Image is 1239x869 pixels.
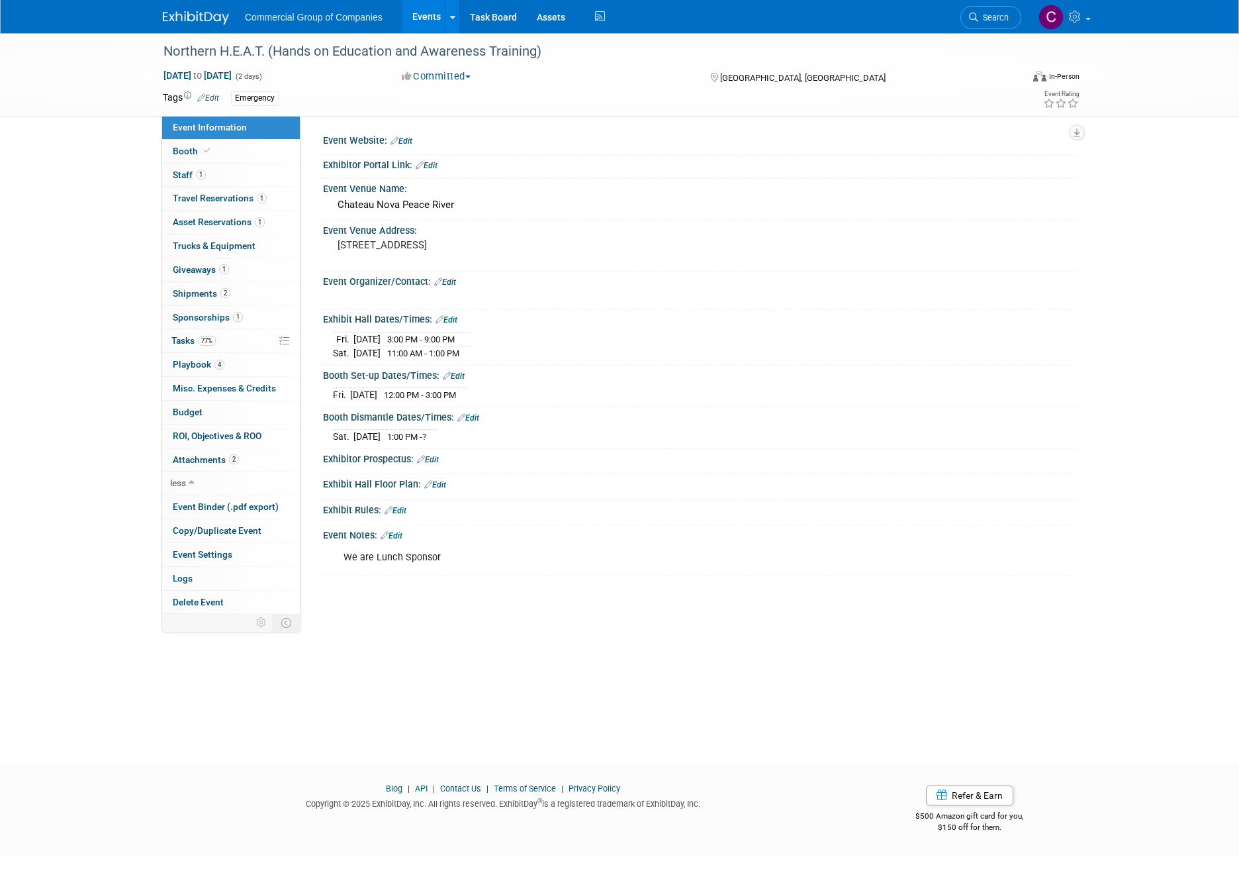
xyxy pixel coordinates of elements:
div: $150 off for them. [863,822,1077,833]
a: Asset Reservations1 [162,211,300,234]
td: Sat. [333,430,353,444]
span: Trucks & Equipment [173,240,255,251]
span: 12:00 PM - 3:00 PM [384,390,456,400]
span: Misc. Expenses & Credits [173,383,276,393]
td: Sat. [333,346,353,360]
span: | [430,784,438,793]
a: Edit [417,455,439,464]
a: Playbook4 [162,353,300,376]
div: Event Notes: [323,525,1076,542]
span: 1 [219,264,229,274]
span: [GEOGRAPHIC_DATA], [GEOGRAPHIC_DATA] [720,73,886,83]
span: 4 [214,360,224,370]
a: Misc. Expenses & Credits [162,377,300,400]
span: 1 [257,193,267,203]
span: Budget [173,407,203,417]
span: 77% [198,336,216,346]
span: | [483,784,492,793]
a: Edit [416,161,437,170]
div: Booth Dismantle Dates/Times: [323,407,1076,425]
a: Edit [197,93,219,103]
pre: [STREET_ADDRESS] [338,239,622,251]
a: Booth [162,140,300,163]
div: Booth Set-up Dates/Times: [323,366,1076,383]
span: ? [422,432,426,442]
span: Tasks [171,335,216,346]
td: [DATE] [353,332,381,346]
a: Edit [436,315,457,325]
a: Logs [162,567,300,590]
div: Event Format [943,69,1079,89]
span: (2 days) [234,72,262,81]
div: Exhibit Hall Dates/Times: [323,309,1076,327]
a: Tasks77% [162,329,300,352]
span: Logs [173,573,193,584]
span: Copy/Duplicate Event [173,525,261,536]
div: In-Person [1048,72,1079,81]
span: ROI, Objectives & ROO [173,431,261,441]
span: to [191,70,204,81]
div: Exhibitor Portal Link: [323,155,1076,172]
a: Refer & Earn [926,786,1013,805]
span: Travel Reservations [173,193,267,203]
a: Travel Reservations1 [162,187,300,210]
span: Sponsorships [173,312,243,323]
a: Contact Us [440,784,481,793]
div: Event Website: [323,130,1076,148]
td: [DATE] [353,430,381,444]
a: Edit [381,531,402,540]
td: Fri. [333,388,350,402]
button: Committed [397,70,476,83]
img: Format-Inperson.png [1033,71,1046,81]
td: [DATE] [353,346,381,360]
span: Delete Event [173,597,224,607]
div: Event Rating [1043,91,1079,97]
span: 2 [220,288,230,298]
a: Blog [386,784,402,793]
td: Personalize Event Tab Strip [250,614,273,631]
a: Edit [434,278,456,287]
img: ExhibitDay [163,11,229,25]
span: 11:00 AM - 1:00 PM [387,348,459,358]
td: Fri. [333,332,353,346]
span: 1 [233,312,243,322]
span: Shipments [173,288,230,299]
a: Edit [457,413,479,423]
span: [DATE] [DATE] [163,70,232,81]
div: Event Venue Address: [323,221,1076,237]
a: Copy/Duplicate Event [162,519,300,542]
div: Northern H.E.A.T. (Hands on Education and Awareness Training) [159,40,1001,64]
a: API [415,784,428,793]
span: 1 [255,217,265,227]
img: Cole Mattern [1038,5,1064,30]
td: [DATE] [350,388,377,402]
span: Asset Reservations [173,217,265,227]
a: Sponsorships1 [162,306,300,329]
span: | [558,784,567,793]
span: less [170,478,186,488]
span: 1 [196,170,206,179]
span: 1:00 PM - [387,432,426,442]
i: Booth reservation complete [204,147,210,154]
div: Event Venue Name: [323,179,1076,195]
div: Event Organizer/Contact: [323,272,1076,289]
div: Copyright © 2025 ExhibitDay, Inc. All rights reserved. ExhibitDay is a registered trademark of Ex... [163,795,843,810]
span: Event Settings [173,549,232,560]
span: Attachments [173,454,239,465]
div: Exhibit Rules: [323,500,1076,517]
div: Exhibit Hall Floor Plan: [323,474,1076,491]
a: Staff1 [162,164,300,187]
span: Playbook [173,359,224,370]
a: Terms of Service [494,784,556,793]
span: Event Information [173,122,247,132]
a: Shipments2 [162,282,300,305]
a: Giveaways1 [162,258,300,281]
a: Attachments2 [162,448,300,472]
a: Edit [385,506,406,515]
span: Staff [173,170,206,180]
span: Search [978,13,1009,23]
a: Edit [390,136,412,146]
a: less [162,472,300,495]
span: Event Binder (.pdf export) [173,501,279,512]
a: Trucks & Equipment [162,234,300,258]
